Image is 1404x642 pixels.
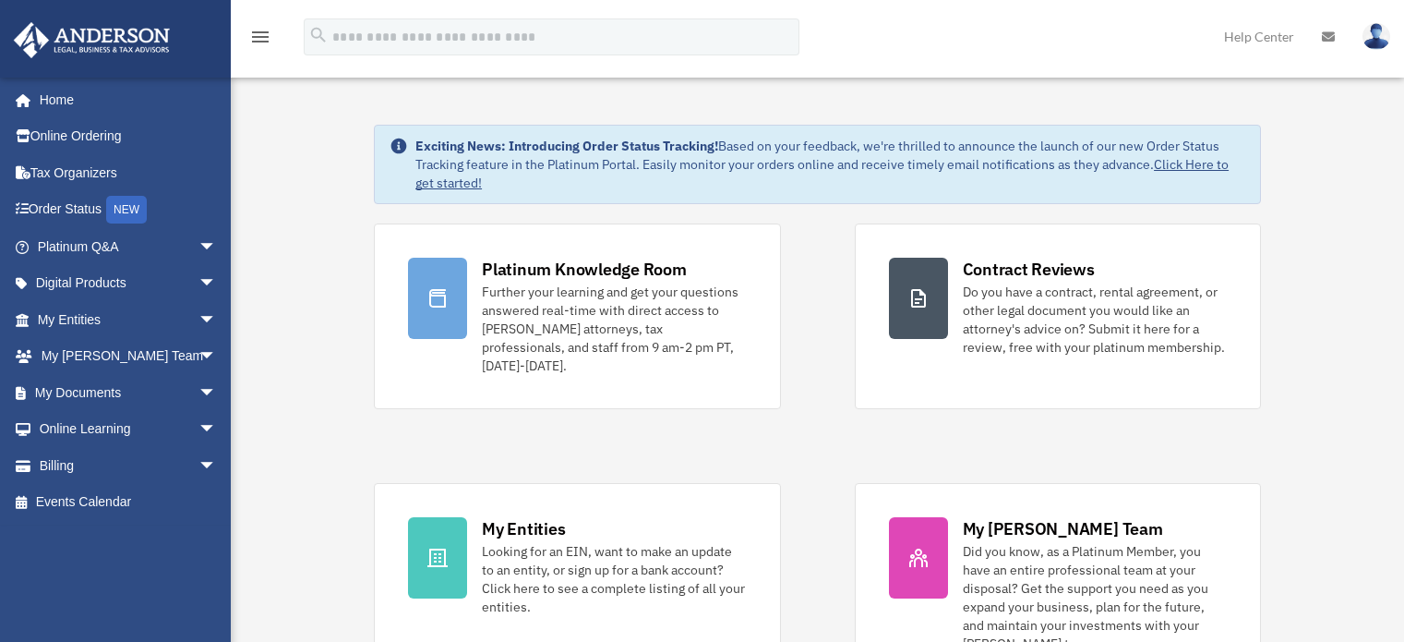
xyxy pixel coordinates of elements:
[13,265,245,302] a: Digital Productsarrow_drop_down
[963,258,1095,281] div: Contract Reviews
[198,374,235,412] span: arrow_drop_down
[482,258,687,281] div: Platinum Knowledge Room
[198,447,235,485] span: arrow_drop_down
[13,191,245,229] a: Order StatusNEW
[374,224,780,409] a: Platinum Knowledge Room Further your learning and get your questions answered real-time with dire...
[198,411,235,449] span: arrow_drop_down
[13,301,245,338] a: My Entitiesarrow_drop_down
[249,26,271,48] i: menu
[13,338,245,375] a: My [PERSON_NAME] Teamarrow_drop_down
[13,228,245,265] a: Platinum Q&Aarrow_drop_down
[308,25,329,45] i: search
[963,283,1227,357] div: Do you have a contract, rental agreement, or other legal document you would like an attorney's ad...
[249,32,271,48] a: menu
[13,374,245,411] a: My Documentsarrow_drop_down
[482,517,565,540] div: My Entities
[482,283,746,375] div: Further your learning and get your questions answered real-time with direct access to [PERSON_NAM...
[482,542,746,616] div: Looking for an EIN, want to make an update to an entity, or sign up for a bank account? Click her...
[13,118,245,155] a: Online Ordering
[106,196,147,224] div: NEW
[198,338,235,376] span: arrow_drop_down
[415,137,1245,192] div: Based on your feedback, we're thrilled to announce the launch of our new Order Status Tracking fe...
[198,265,235,303] span: arrow_drop_down
[198,228,235,266] span: arrow_drop_down
[198,301,235,339] span: arrow_drop_down
[855,224,1261,409] a: Contract Reviews Do you have a contract, rental agreement, or other legal document you would like...
[13,154,245,191] a: Tax Organizers
[13,484,245,521] a: Events Calendar
[8,22,175,58] img: Anderson Advisors Platinum Portal
[415,156,1229,191] a: Click Here to get started!
[13,447,245,484] a: Billingarrow_drop_down
[415,138,718,154] strong: Exciting News: Introducing Order Status Tracking!
[963,517,1163,540] div: My [PERSON_NAME] Team
[13,411,245,448] a: Online Learningarrow_drop_down
[1362,23,1390,50] img: User Pic
[13,81,235,118] a: Home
